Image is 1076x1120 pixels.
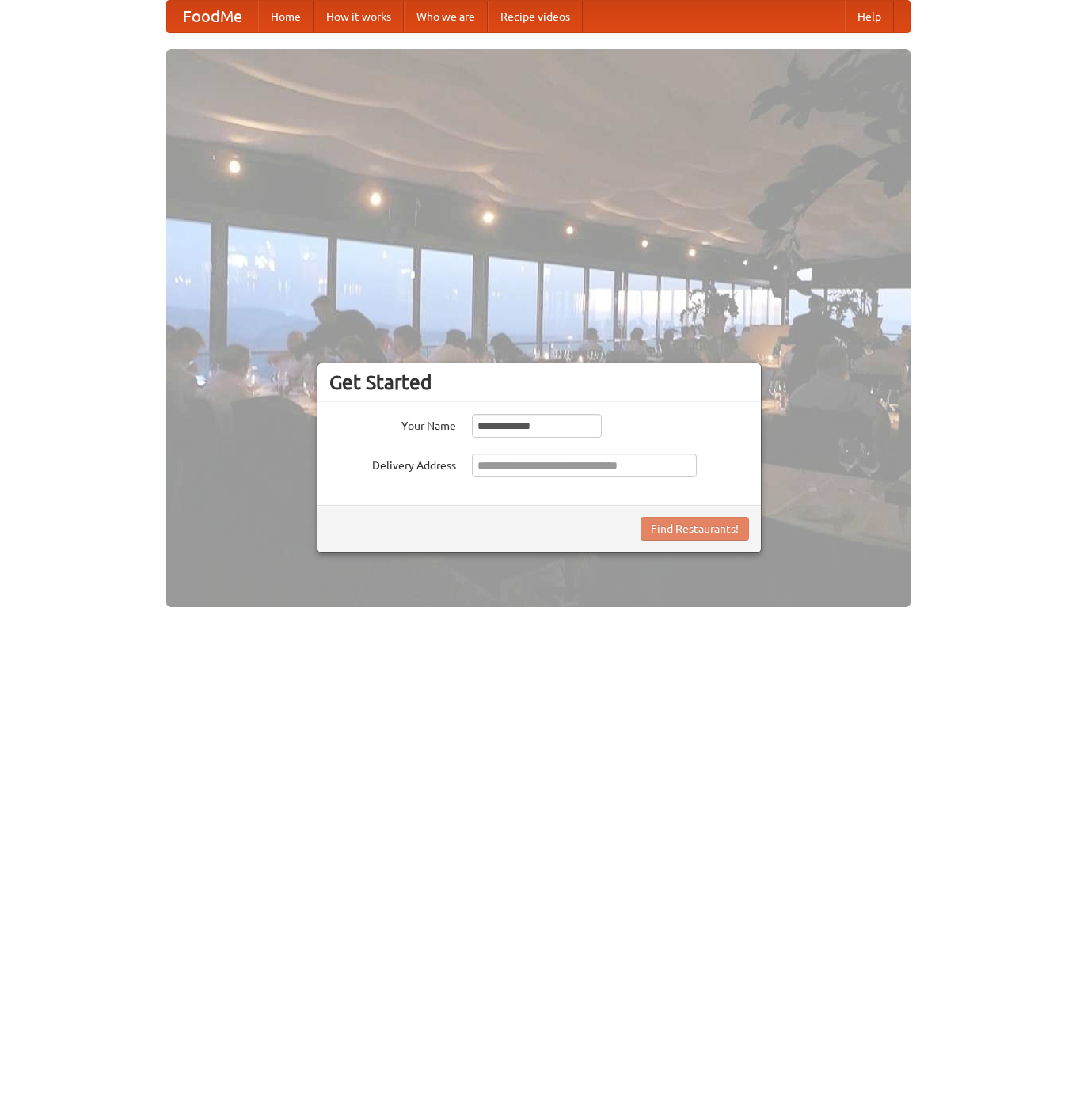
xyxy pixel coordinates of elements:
[258,1,314,32] a: Home
[404,1,488,32] a: Who we are
[329,414,456,434] label: Your Name
[329,370,749,394] h3: Get Started
[314,1,404,32] a: How it works
[329,454,456,473] label: Delivery Address
[167,1,258,32] a: FoodMe
[488,1,583,32] a: Recipe videos
[641,517,749,541] button: Find Restaurants!
[845,1,894,32] a: Help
